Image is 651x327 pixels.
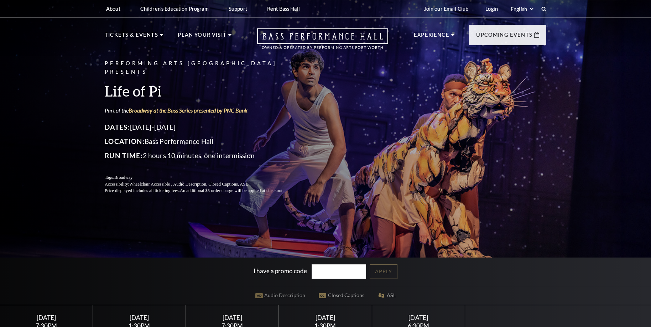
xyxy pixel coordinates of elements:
span: Location: [105,137,145,145]
p: Rent Bass Hall [267,6,300,12]
span: Broadway [114,175,133,180]
p: Accessibility: [105,181,301,188]
p: Bass Performance Hall [105,136,301,147]
p: Tickets & Events [105,31,158,43]
p: Plan Your Visit [178,31,226,43]
p: Children's Education Program [140,6,209,12]
div: [DATE] [380,314,456,321]
div: [DATE] [101,314,177,321]
label: I have a promo code [254,267,307,274]
p: Upcoming Events [476,31,532,43]
p: Tags: [105,174,301,181]
span: Dates: [105,123,130,131]
p: About [106,6,120,12]
span: An additional $5 order charge will be applied at checkout. [180,188,283,193]
h3: Life of Pi [105,82,301,100]
p: Price displayed includes all ticketing fees. [105,187,301,194]
a: Broadway at the Bass Series presented by PNC Bank [129,107,248,114]
div: [DATE] [194,314,270,321]
p: [DATE]-[DATE] [105,121,301,133]
p: Performing Arts [GEOGRAPHIC_DATA] Presents [105,59,301,77]
p: Part of the [105,107,301,114]
div: [DATE] [9,314,84,321]
span: Run Time: [105,151,143,160]
p: Support [229,6,247,12]
select: Select: [509,6,535,12]
span: Wheelchair Accessible , Audio Description, Closed Captions, ASL [129,182,248,187]
p: 2 hours 10 minutes, one intermission [105,150,301,161]
p: Experience [414,31,449,43]
div: [DATE] [287,314,363,321]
